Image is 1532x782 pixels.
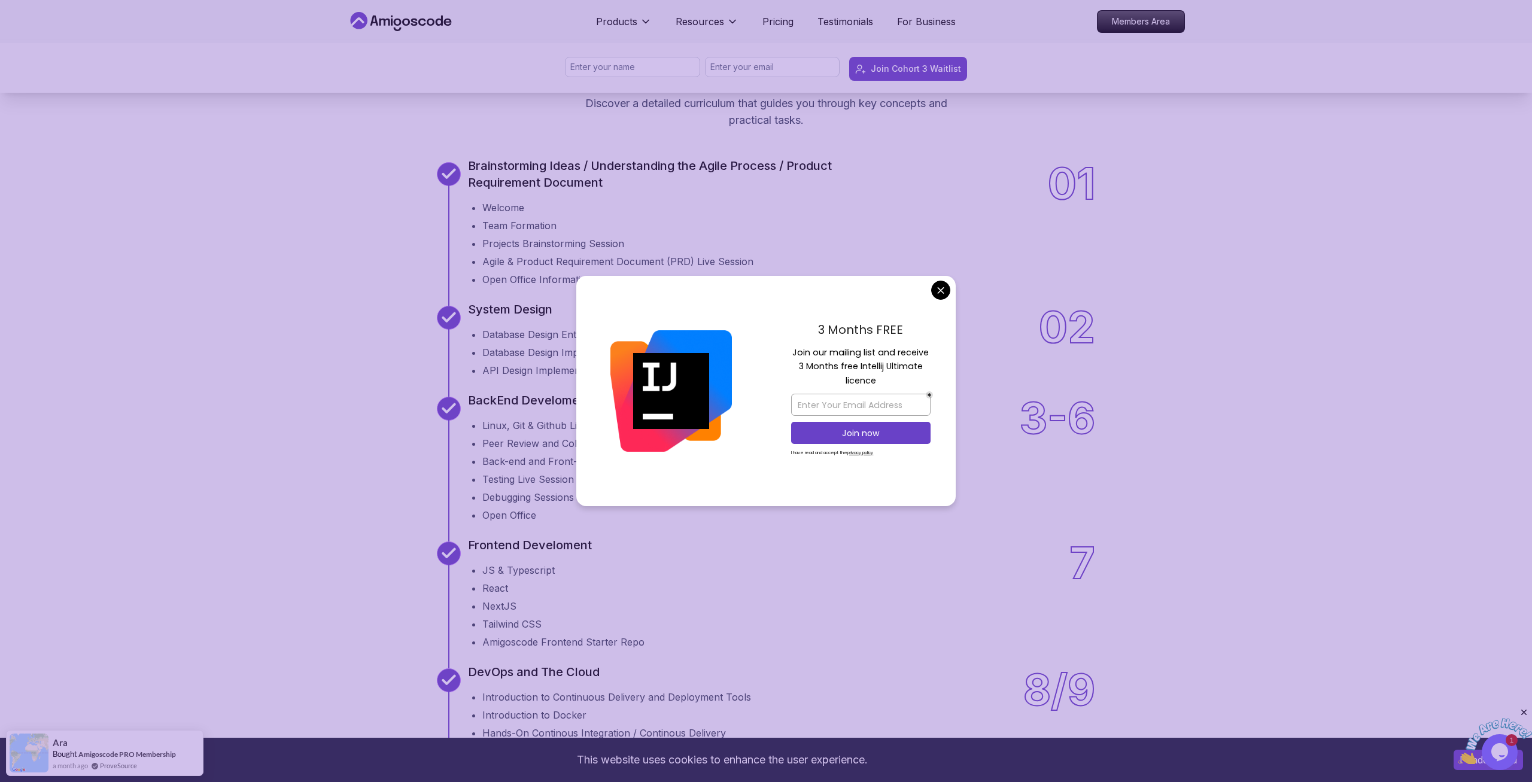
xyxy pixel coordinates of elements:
p: Brainstorming Ideas / Understanding the Agile Process / Product Requirement Document [468,157,870,191]
a: Members Area [1097,10,1185,33]
div: 3-6 [1019,397,1095,522]
li: Projects Brainstorming Session [482,236,870,251]
li: Amigoscode Frontend Starter Repo [482,635,645,649]
p: Products [596,14,637,29]
p: Frontend Develoment [468,537,592,553]
li: Database Design Entity Relationship Diagram (ERD) Live Session [482,327,774,342]
li: Database Design Implementation [482,345,774,360]
p: Resources [676,14,724,29]
li: Peer Review and Collaboration [482,436,658,451]
p: DevOps and The Cloud [468,664,600,680]
li: Agile & Product Requirement Document (PRD) Live Session [482,254,870,269]
span: a month ago [53,760,88,771]
div: 01 [1048,162,1095,287]
iframe: chat widget [1458,707,1532,764]
span: Bought [53,749,77,759]
li: Welcome [482,200,870,215]
li: API Design Implementation [482,363,774,378]
li: Open Office Information [482,272,870,287]
li: Back-end and Front-end Development [482,454,658,468]
div: 7 [1069,541,1095,649]
div: 02 [1039,306,1095,378]
a: Testimonials [817,14,873,29]
input: Enter your name [565,57,700,77]
a: For Business [897,14,956,29]
button: Join Cohort 3 Waitlist [849,57,967,81]
li: Team Formation [482,218,870,233]
button: Resources [676,14,738,38]
div: Join Cohort 3 Waitlist [871,63,961,75]
li: Tailwind CSS [482,617,645,631]
a: Amigoscode PRO Membership [78,750,176,759]
li: React [482,581,645,595]
button: Accept cookies [1454,750,1523,770]
button: Products [596,14,652,38]
a: ProveSource [100,760,137,771]
li: JS & Typescript [482,563,645,577]
li: Open Office [482,508,658,522]
li: Debugging Sessions [482,490,658,504]
li: NextJS [482,599,645,613]
li: Testing Live Session [482,472,658,486]
div: This website uses cookies to enhance the user experience. [9,747,1436,773]
li: Introduction to Continuous Delivery and Deployment Tools [482,690,751,704]
p: Discover a detailed curriculum that guides you through key concepts and practical tasks. [565,95,967,129]
img: provesource social proof notification image [10,734,48,772]
input: Enter your email [705,57,840,77]
li: Introduction to Docker [482,708,751,722]
li: Hands-On Continous Integration / Continous Delivery [482,726,751,740]
span: Ara [53,738,68,748]
p: System Design [468,301,552,318]
p: BackEnd Develoment [468,392,591,409]
p: Members Area [1098,11,1184,32]
a: Pricing [762,14,794,29]
li: Linux, Git & Github Live Session [482,418,658,433]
